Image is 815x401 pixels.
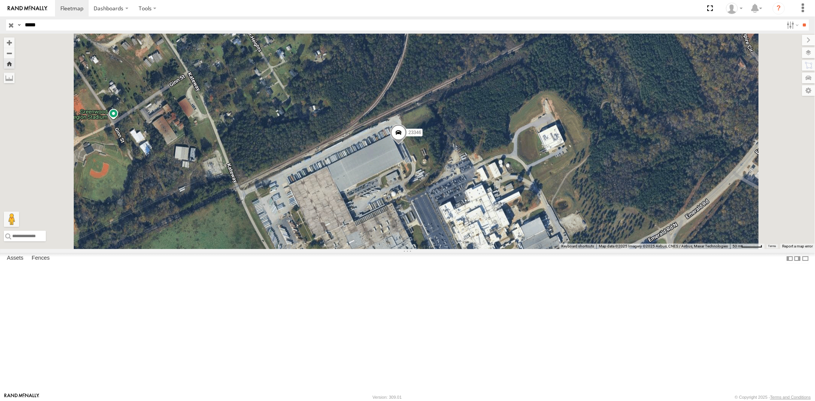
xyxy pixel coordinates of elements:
div: Sardor Khadjimedov [723,3,745,14]
label: Map Settings [802,85,815,96]
div: Version: 309.01 [373,395,402,399]
div: © Copyright 2025 - [735,395,811,399]
button: Drag Pegman onto the map to open Street View [4,212,19,227]
label: Search Filter Options [784,19,800,31]
button: Keyboard shortcuts [561,244,594,249]
span: 50 m [732,244,741,248]
button: Zoom in [4,37,15,48]
a: Visit our Website [4,393,39,401]
a: Terms (opens in new tab) [768,245,776,248]
a: Terms and Conditions [770,395,811,399]
label: Dock Summary Table to the Left [786,253,794,264]
a: Report a map error [782,244,813,248]
label: Fences [28,253,53,264]
button: Zoom Home [4,58,15,69]
label: Search Query [16,19,22,31]
i: ? [773,2,785,15]
span: Map data ©2025 Imagery ©2025 Airbus, CNES / Airbus, Maxar Technologies [599,244,728,248]
button: Map Scale: 50 m per 51 pixels [730,244,765,249]
label: Dock Summary Table to the Right [794,253,801,264]
span: 23346 [408,130,421,136]
label: Assets [3,253,27,264]
button: Zoom out [4,48,15,58]
img: rand-logo.svg [8,6,47,11]
label: Measure [4,73,15,83]
label: Hide Summary Table [802,253,809,264]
